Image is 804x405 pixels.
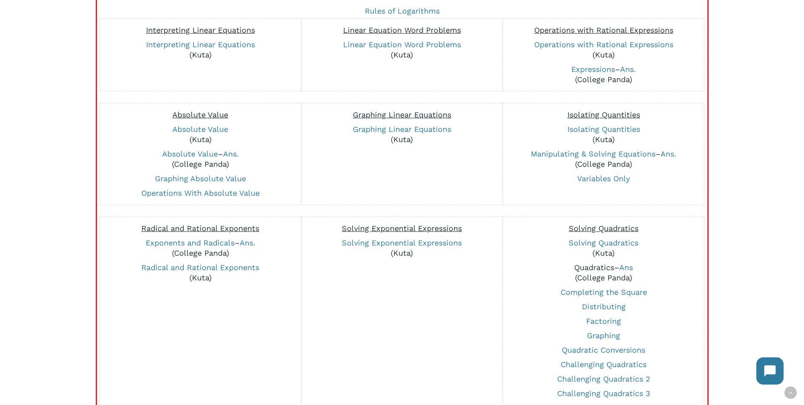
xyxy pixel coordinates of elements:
iframe: Chatbot [748,349,792,393]
p: – (College Panda) [507,262,700,283]
p: – (College Panda) [104,238,297,258]
span: Operations with Rational Expressions [534,26,673,34]
a: Challenging Quadratics 2 [557,374,650,383]
span: Radical and Rational Exponents [141,224,259,233]
a: Completing the Square [561,288,647,297]
a: Rules of Logarithms [365,6,440,15]
a: Solving Quadratics [569,238,638,247]
span: Interpreting Linear Equations [146,26,255,34]
a: Absolute Value [172,125,228,134]
a: Ans. [223,149,239,158]
a: Graphing Linear Equations [353,125,451,134]
a: Ans. [661,149,676,158]
a: Operations with Rational Expressions [534,40,673,49]
a: Radical and Rational Exponents [141,263,259,272]
span: Linear Equation Word Problems [343,26,461,34]
a: Graphing [587,331,620,340]
p: (Kuta) [104,40,297,60]
p: – (College Panda) [104,149,297,169]
p: – (College Panda) [507,64,700,85]
a: Ans [619,263,633,272]
a: Linear Equation Word Problems [343,40,461,49]
a: Quadratics [574,263,614,272]
p: (Kuta) [507,124,700,145]
a: Operations With Absolute Value [141,188,260,197]
p: – (College Panda) [507,149,700,169]
a: Expressions [571,65,615,74]
a: Quadratic Conversions [562,345,645,354]
a: Ans. [240,238,255,247]
a: Graphing Absolute Value [155,174,246,183]
a: Solving Exponential Expressions [342,238,462,247]
a: Factoring [586,317,621,325]
a: Ans. [620,65,636,74]
a: Variables Only [577,174,630,183]
p: (Kuta) [306,124,498,145]
p: (Kuta) [104,262,297,283]
a: Manipulating & Solving Equations [531,149,655,158]
span: Absolute Value [172,110,228,119]
a: Isolating Quantities [567,125,640,134]
span: Graphing Linear Equations [353,110,451,119]
a: Absolute Value [162,149,218,158]
a: Interpreting Linear Equations [146,40,255,49]
p: (Kuta) [306,40,498,60]
span: Isolating Quantities [567,110,640,119]
a: Challenging Quadratics [561,360,647,369]
a: Distributing [582,302,626,311]
p: (Kuta) [306,238,498,258]
a: Exponents and Radicals [146,238,235,247]
span: Solving Quadratics [569,224,638,233]
p: (Kuta) [507,40,700,60]
span: Solving Exponential Expressions [342,224,462,233]
p: (Kuta) [104,124,297,145]
p: (Kuta) [507,238,700,258]
a: Challenging Quadratics 3 [557,389,650,398]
